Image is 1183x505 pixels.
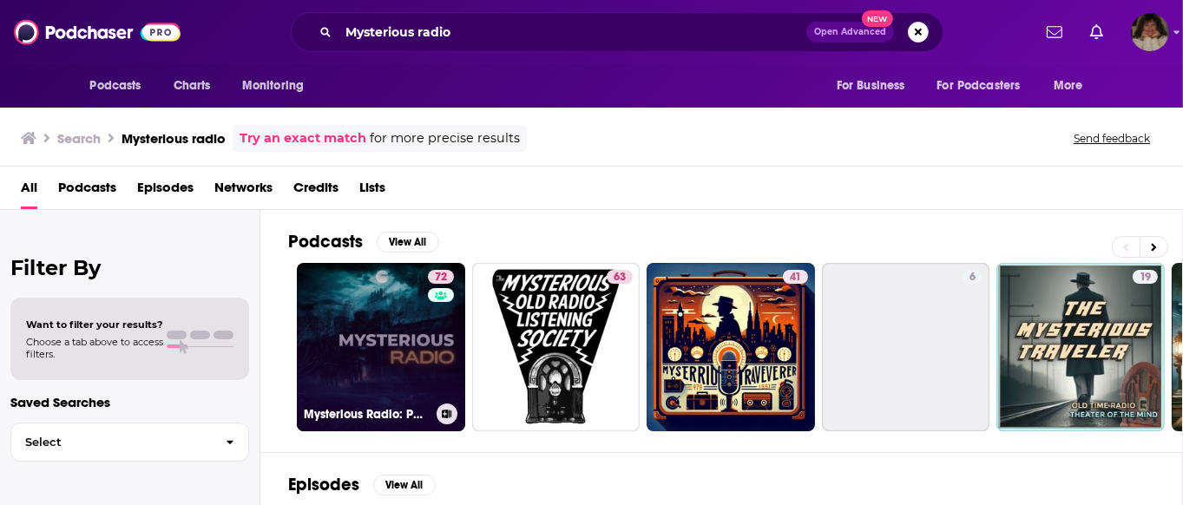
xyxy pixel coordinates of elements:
[10,394,249,410] p: Saved Searches
[373,475,436,495] button: View All
[814,28,886,36] span: Open Advanced
[1133,270,1158,284] a: 19
[21,174,37,209] a: All
[240,128,366,148] a: Try an exact match
[174,74,211,98] span: Charts
[790,269,801,286] span: 41
[288,231,439,252] a: PodcastsView All
[435,269,447,286] span: 72
[288,474,359,495] h2: Episodes
[1068,131,1155,146] button: Send feedback
[1054,74,1083,98] span: More
[837,74,905,98] span: For Business
[647,263,815,431] a: 41
[862,10,893,27] span: New
[428,270,454,284] a: 72
[78,69,164,102] button: open menu
[806,22,894,43] button: Open AdvancedNew
[288,474,436,495] a: EpisodesView All
[822,263,990,431] a: 6
[162,69,221,102] a: Charts
[10,423,249,462] button: Select
[825,69,927,102] button: open menu
[370,128,520,148] span: for more precise results
[1042,69,1105,102] button: open menu
[90,74,141,98] span: Podcasts
[607,270,633,284] a: 63
[137,174,194,209] a: Episodes
[963,270,983,284] a: 6
[783,270,808,284] a: 41
[937,74,1021,98] span: For Podcasters
[288,231,363,252] h2: Podcasts
[1131,13,1169,51] span: Logged in as angelport
[377,232,439,252] button: View All
[242,74,304,98] span: Monitoring
[1040,17,1069,47] a: Show notifications dropdown
[1131,13,1169,51] button: Show profile menu
[10,255,249,280] h2: Filter By
[58,174,116,209] a: Podcasts
[122,130,226,147] h3: Mysterious radio
[969,269,976,286] span: 6
[614,269,626,286] span: 63
[26,318,163,331] span: Want to filter your results?
[359,174,385,209] a: Lists
[1131,13,1169,51] img: User Profile
[291,12,943,52] div: Search podcasts, credits, & more...
[304,407,430,422] h3: Mysterious Radio: Paranormal, UFO and Lore Interviews
[26,336,163,360] span: Choose a tab above to access filters.
[230,69,326,102] button: open menu
[214,174,273,209] a: Networks
[996,263,1165,431] a: 19
[57,130,101,147] h3: Search
[472,263,641,431] a: 63
[338,18,806,46] input: Search podcasts, credits, & more...
[293,174,338,209] a: Credits
[926,69,1046,102] button: open menu
[11,436,212,448] span: Select
[1140,269,1151,286] span: 19
[14,16,181,49] img: Podchaser - Follow, Share and Rate Podcasts
[297,263,465,431] a: 72Mysterious Radio: Paranormal, UFO and Lore Interviews
[1083,17,1110,47] a: Show notifications dropdown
